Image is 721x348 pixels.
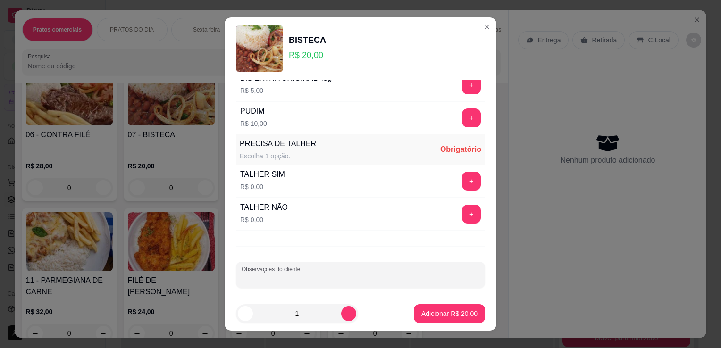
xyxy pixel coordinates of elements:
[462,108,481,127] button: add
[240,119,267,128] p: R$ 10,00
[236,25,283,72] img: product-image
[479,19,495,34] button: Close
[240,151,316,161] div: Escolha 1 opção.
[240,169,285,180] div: TALHER SIM
[240,138,316,149] div: PRECISA DE TALHER
[242,274,479,283] input: Observações do cliente
[240,86,332,95] p: R$ 5,00
[240,106,267,117] div: PUDIM
[289,33,326,47] div: BISTECA
[414,304,485,323] button: Adicionar R$ 20,00
[341,306,356,321] button: increase-product-quantity
[462,172,481,191] button: add
[240,182,285,191] p: R$ 0,00
[462,75,481,94] button: add
[289,49,326,62] p: R$ 20,00
[421,309,478,318] p: Adicionar R$ 20,00
[240,202,288,213] div: TALHER NÃO
[462,205,481,224] button: add
[440,144,481,155] div: Obrigatório
[238,306,253,321] button: decrease-product-quantity
[240,215,288,224] p: R$ 0,00
[242,265,303,273] label: Observações do cliente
